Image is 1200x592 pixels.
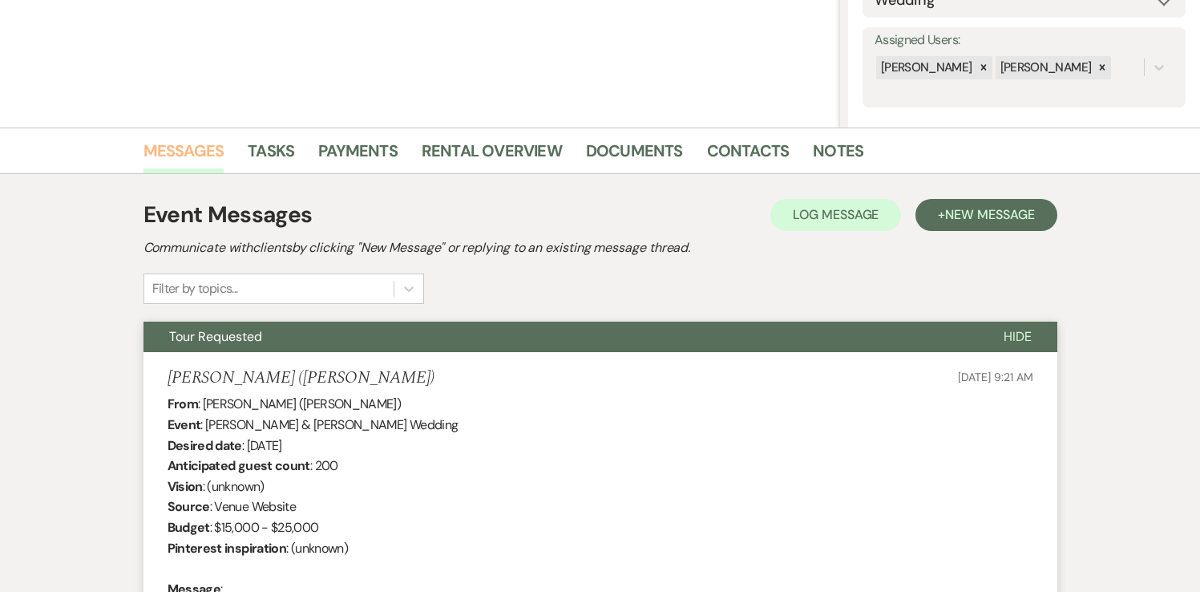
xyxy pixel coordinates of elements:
span: New Message [945,206,1034,223]
h2: Communicate with clients by clicking "New Message" or replying to an existing message thread. [143,238,1057,257]
button: Hide [978,322,1057,352]
h1: Event Messages [143,198,313,232]
label: Assigned Users: [875,29,1174,52]
b: Pinterest inspiration [168,540,287,557]
b: Anticipated guest count [168,457,310,474]
div: [PERSON_NAME] [996,56,1094,79]
a: Rental Overview [422,138,562,173]
b: Event [168,416,201,433]
b: Desired date [168,437,242,454]
button: Log Message [770,199,901,231]
span: Log Message [793,206,879,223]
a: Messages [143,138,224,173]
a: Contacts [707,138,790,173]
span: Hide [1004,328,1032,345]
span: [DATE] 9:21 AM [958,370,1032,384]
b: Source [168,498,210,515]
a: Notes [813,138,863,173]
div: Filter by topics... [152,279,238,298]
h5: [PERSON_NAME] ([PERSON_NAME]) [168,368,435,388]
div: [PERSON_NAME] [876,56,975,79]
span: Tour Requested [169,328,262,345]
a: Tasks [248,138,294,173]
a: Documents [586,138,683,173]
a: Payments [318,138,398,173]
button: +New Message [915,199,1057,231]
button: Tour Requested [143,322,978,352]
b: From [168,395,198,412]
b: Budget [168,519,210,536]
b: Vision [168,478,203,495]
